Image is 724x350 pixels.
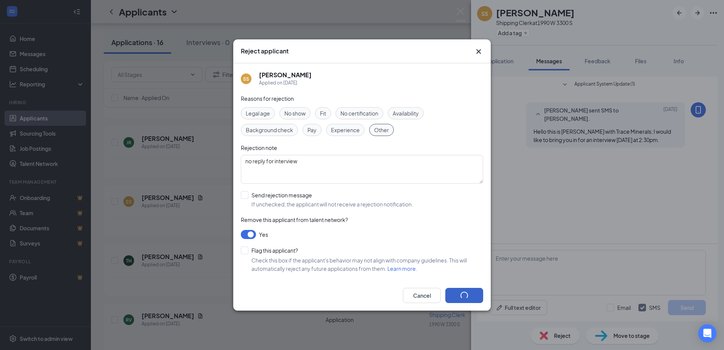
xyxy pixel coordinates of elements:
span: Pay [307,126,317,134]
span: Yes [259,230,268,239]
span: Background check [246,126,293,134]
textarea: no reply for interview [241,155,483,184]
button: Cancel [403,288,441,303]
span: Fit [320,109,326,117]
div: SS [243,76,249,82]
svg: Cross [474,47,483,56]
h5: [PERSON_NAME] [259,71,312,79]
span: Legal age [246,109,270,117]
span: Rejection note [241,144,277,151]
span: Remove this applicant from talent network? [241,216,348,223]
span: Availability [393,109,419,117]
span: Experience [331,126,360,134]
span: Reasons for rejection [241,95,294,102]
span: No show [284,109,306,117]
h3: Reject applicant [241,47,289,55]
div: Applied on [DATE] [259,79,312,87]
span: No certification [340,109,378,117]
div: Open Intercom Messenger [698,324,716,342]
button: Close [474,47,483,56]
span: Check this box if the applicant's behavior may not align with company guidelines. This will autom... [251,257,467,272]
a: Learn more. [387,265,417,272]
span: Other [374,126,389,134]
